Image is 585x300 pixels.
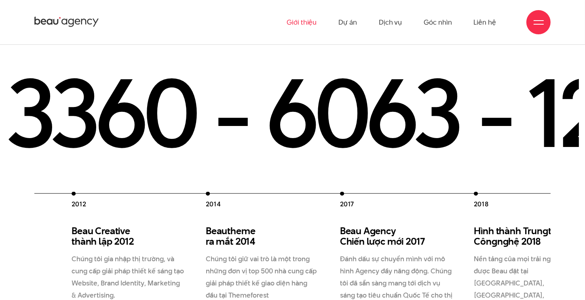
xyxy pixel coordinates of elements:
h4: 2017 [340,200,454,209]
en: g [370,224,376,237]
h3: Beau Creative thành lập 2012 [72,226,186,246]
h4: 2014 [206,200,320,209]
en: g [492,235,497,248]
en: g [503,235,509,248]
h4: 2012 [72,200,186,209]
en: g [543,224,548,237]
h3: Beau A ency Chiến lược mới 2017 [340,226,454,246]
h3: Beautheme ra mắt 2014 [206,226,320,246]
